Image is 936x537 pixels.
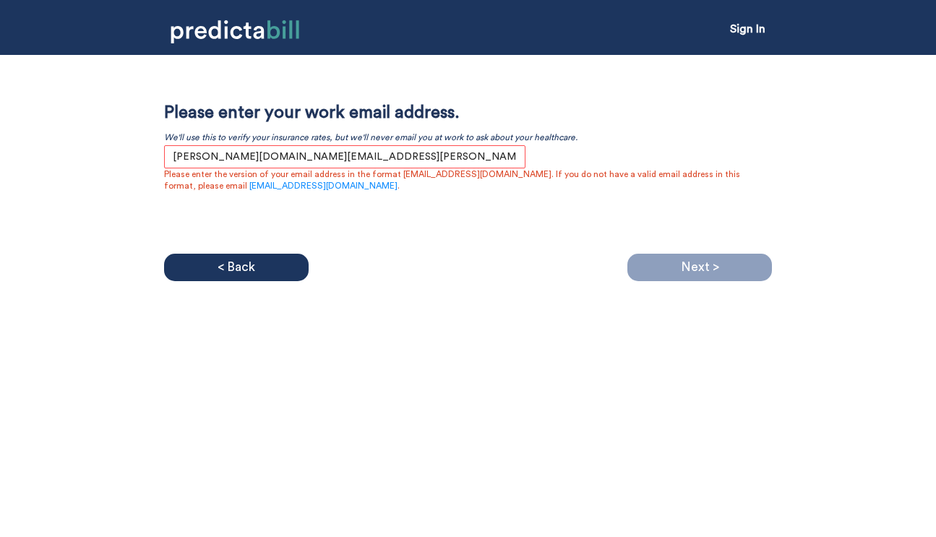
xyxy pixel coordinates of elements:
[164,132,773,143] p: We'll use this to verify your insurance rates, but we'll never email you at work to ask about you...
[218,257,255,278] p: < Back
[164,168,773,192] p: Please enter the version of your email address in the format [EMAIL_ADDRESS][DOMAIN_NAME]. If you...
[164,145,525,168] input: Enter work email
[681,257,719,278] p: Next >
[730,23,765,35] a: Sign In
[249,181,398,190] a: [EMAIL_ADDRESS][DOMAIN_NAME]
[164,102,773,124] p: Please enter your work email address.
